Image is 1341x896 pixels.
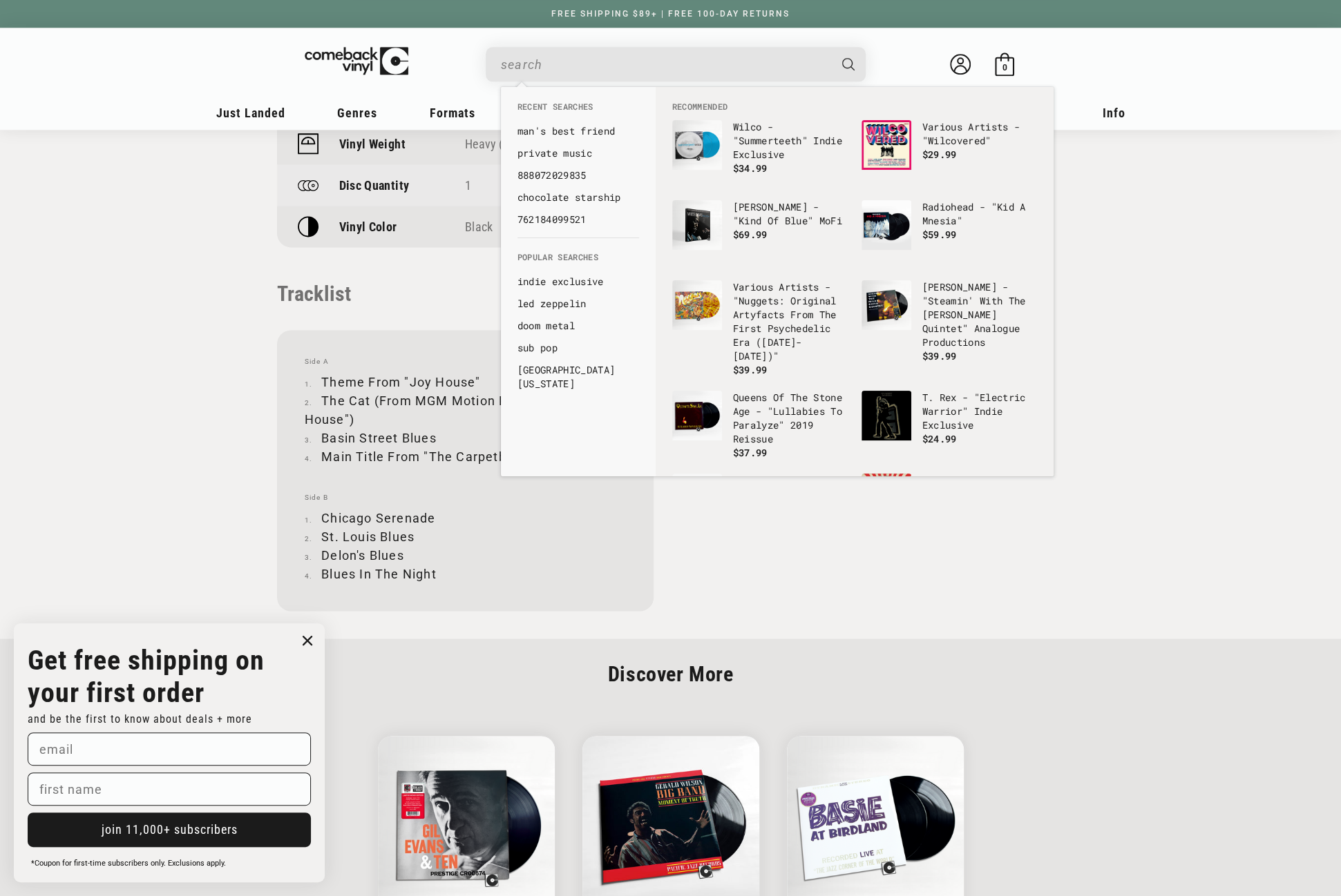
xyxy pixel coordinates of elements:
img: Various Artists - "Nuggets: Original Artyfacts From The First Psychedelic Era (1965-1968)" [672,280,722,330]
li: default_suggestions: led zeppelin [511,293,646,315]
div: Search [486,47,866,81]
li: recent_searches: man's best friend [511,120,646,142]
li: Recent Searches [511,101,646,120]
img: Miles Davis - "Steamin' With The Miles Davis Quintet" Analogue Productions [862,280,911,330]
p: Vinyl Color [339,220,397,234]
a: Wilco - "Summerteeth" Indie Exclusive Wilco - "Summerteeth" Indie Exclusive $34.99 [672,120,848,186]
input: first name [28,772,311,806]
span: 0 [1002,62,1007,72]
span: *Coupon for first-time subscribers only. Exclusions apply. [31,859,226,868]
a: Queens Of The Stone Age - "Lullabies To Paralyze" 2019 Reissue Queens Of The Stone Age - "Lullabi... [672,391,848,460]
li: default_products: Various Artists - "Nuggets: Original Artyfacts From The First Psychedelic Era (... [665,273,855,384]
a: man's best friend [517,124,639,138]
li: default_products: The Beatles - "1" [665,467,855,547]
div: Recommended [656,87,1054,476]
li: recent_searches: 762184099521 [511,208,646,231]
span: $34.99 [733,162,768,175]
p: Disc Quantity [339,178,410,193]
a: chocolate starship [517,191,639,204]
strong: Get free shipping on your first order [28,644,265,709]
a: Various Artists - "Nuggets: Original Artyfacts From The First Psychedelic Era (1965-1968)" Variou... [672,280,848,377]
span: $29.99 [922,148,957,161]
p: Various Artists - "Wilcovered" [922,120,1037,148]
p: Wilco - "Summerteeth" Indie Exclusive [733,120,848,162]
button: Close dialog [297,630,318,651]
p: The Beatles - "1" [733,474,848,487]
img: Wilco - "Summerteeth" Indie Exclusive [672,120,722,170]
input: email [28,732,311,766]
div: Popular Searches [501,237,656,402]
span: $69.99 [733,228,768,241]
p: Queens Of The Stone Age - "Lullabies To Paralyze" 2019 Reissue [733,391,848,446]
span: 1 [465,178,471,193]
li: default_products: Queens Of The Stone Age - "Lullabies To Paralyze" 2019 Reissue [665,384,855,467]
p: Radiohead - "Kid A Mnesia" [922,200,1037,228]
img: Incubus - "Light Grenades" Regular [862,474,911,523]
span: Genres [337,106,377,120]
li: default_suggestions: doom metal [511,315,646,337]
p: [PERSON_NAME] - "Steamin' With The [PERSON_NAME] Quintet" Analogue Productions [922,280,1037,349]
li: Delon's Blues [305,546,626,565]
li: Popular Searches [511,251,646,271]
li: default_products: Miles Davis - "Steamin' With The Miles Davis Quintet" Analogue Productions [855,273,1044,370]
a: sub pop [517,341,639,355]
p: Tracklist [277,282,654,306]
li: default_products: Radiohead - "Kid A Mnesia" [855,193,1044,273]
a: Miles Davis - "Steamin' With The Miles Davis Quintet" Analogue Productions [PERSON_NAME] - "Steam... [862,280,1037,363]
img: Radiohead - "Kid A Mnesia" [862,200,911,250]
li: default_products: Wilco - "Summerteeth" Indie Exclusive [665,113,855,193]
p: T. Rex - "Electric Warrior" Indie Exclusive [922,391,1037,432]
li: Chicago Serenade [305,509,626,527]
li: St. Louis Blues [305,527,626,546]
a: Miles Davis - "Kind Of Blue" MoFi [PERSON_NAME] - "Kind Of Blue" MoFi $69.99 [672,200,848,266]
li: recent_searches: 888072029835 [511,164,646,186]
img: T. Rex - "Electric Warrior" Indie Exclusive [862,391,911,440]
a: Heavy (180-200g) [465,137,555,151]
span: and be the first to know about deals + more [28,712,252,725]
span: $39.99 [733,363,768,376]
a: doom metal [517,319,639,333]
li: default_products: Various Artists - "Wilcovered" [855,113,1044,193]
span: Side A [305,358,626,366]
li: default_suggestions: hotel california [511,359,646,395]
button: Search [830,47,867,81]
a: FREE SHIPPING $89+ | FREE 100-DAY RETURNS [538,9,803,19]
span: Formats [430,106,475,120]
li: Main Title From "The Carpetbaggers" [305,447,626,466]
img: The Beatles - "1" [672,474,722,523]
img: Queens Of The Stone Age - "Lullabies To Paralyze" 2019 Reissue [672,391,722,440]
input: When autocomplete results are available use up and down arrows to review and enter to select [501,50,828,79]
a: Various Artists - "Wilcovered" Various Artists - "Wilcovered" $29.99 [862,120,1037,186]
p: [PERSON_NAME] - "Kind Of Blue" MoFi [733,200,848,228]
span: Just Landed [216,106,285,120]
li: Recommended [665,101,1044,113]
a: The Beatles - "1" The Beatles - "1" [672,474,848,540]
p: Vinyl Weight [339,137,406,151]
div: Recent Searches [501,87,656,237]
li: default_products: T. Rex - "Electric Warrior" Indie Exclusive [855,384,1044,464]
li: recent_searches: chocolate starship [511,186,646,208]
span: $59.99 [922,228,957,241]
li: The Cat (From MGM Motion Picture "Joy House") [305,391,626,429]
span: $24.99 [922,432,957,445]
li: default_products: Incubus - "Light Grenades" Regular [855,467,1044,547]
li: recent_searches: private music [511,142,646,164]
span: Black [465,220,493,234]
a: Radiohead - "Kid A Mnesia" Radiohead - "Kid A Mnesia" $59.99 [862,200,1037,266]
a: [GEOGRAPHIC_DATA][US_STATE] [517,363,639,391]
span: $37.99 [733,446,768,459]
li: Basin Street Blues [305,429,626,447]
a: T. Rex - "Electric Warrior" Indie Exclusive T. Rex - "Electric Warrior" Indie Exclusive $24.99 [862,391,1037,457]
span: Side B [305,494,626,502]
a: private music [517,146,639,160]
li: Theme From "Joy House" [305,373,626,391]
a: 762184099521 [517,213,639,226]
a: Incubus - "Light Grenades" Regular Incubus - "Light Grenades" Regular [862,474,1037,540]
p: Incubus - "Light Grenades" Regular [922,474,1037,501]
a: led zeppelin [517,297,639,311]
li: default_products: Miles Davis - "Kind Of Blue" MoFi [665,193,855,273]
span: $39.99 [922,349,957,362]
a: indie exclusive [517,275,639,289]
button: join 11,000+ subscribers [28,812,311,847]
li: default_suggestions: sub pop [511,337,646,359]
